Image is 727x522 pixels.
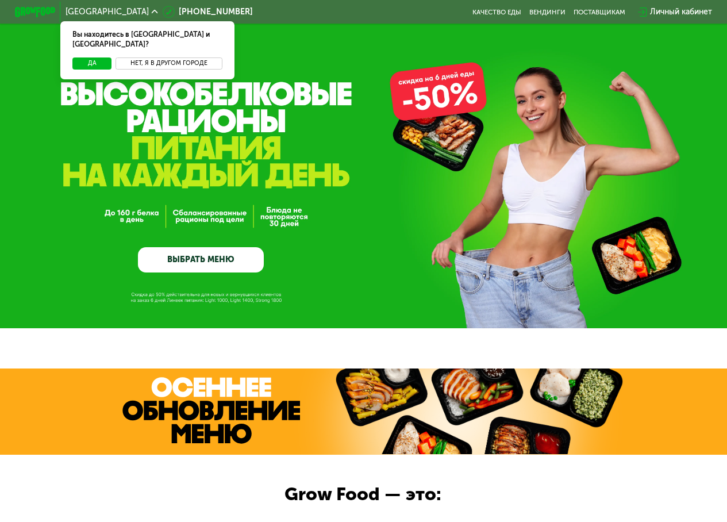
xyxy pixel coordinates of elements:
span: [GEOGRAPHIC_DATA] [66,8,149,16]
button: Да [72,57,111,70]
a: [PHONE_NUMBER] [163,6,253,18]
a: Вендинги [529,8,566,16]
div: поставщикам [574,8,625,16]
a: Качество еды [472,8,521,16]
div: Вы находитесь в [GEOGRAPHIC_DATA] и [GEOGRAPHIC_DATA]? [60,21,234,57]
div: Grow Food — это: [284,481,467,508]
button: Нет, я в другом городе [116,57,222,70]
div: Личный кабинет [650,6,712,18]
a: ВЫБРАТЬ МЕНЮ [138,247,264,272]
